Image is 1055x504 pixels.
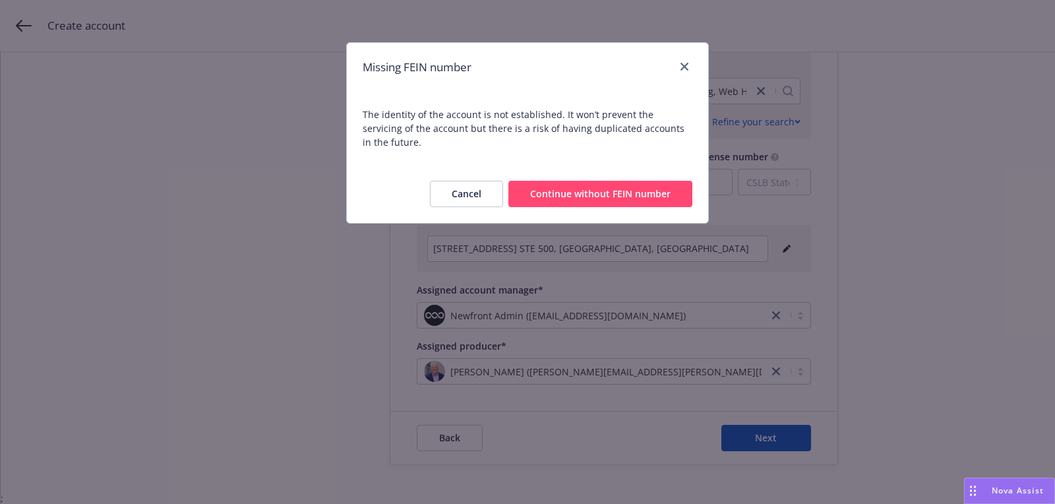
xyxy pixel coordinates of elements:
div: Drag to move [965,478,981,503]
button: Continue without FEIN number [508,181,692,207]
a: close [677,59,692,75]
span: Nova Assist [992,485,1044,496]
span: The identity of the account is not established. It won’t prevent the servicing of the account but... [347,92,708,165]
button: Cancel [430,181,503,207]
h1: Missing FEIN number [363,59,471,76]
button: Nova Assist [964,478,1055,504]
